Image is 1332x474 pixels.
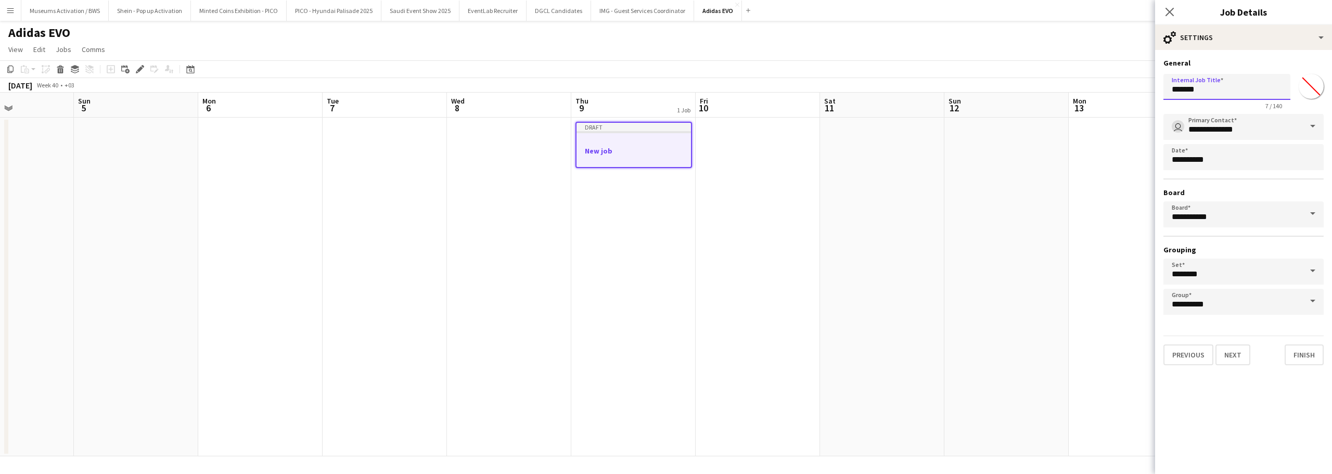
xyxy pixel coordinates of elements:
span: 8 [450,102,465,114]
span: 11 [823,102,836,114]
span: 7 [325,102,339,114]
button: Finish [1285,344,1324,365]
div: Draft [577,123,691,131]
span: 5 [76,102,91,114]
span: Tue [327,96,339,106]
button: PICO - Hyundai Palisade 2025 [287,1,381,21]
button: Shein - Pop up Activation [109,1,191,21]
span: View [8,45,23,54]
span: 7 / 140 [1257,102,1290,110]
span: Thu [575,96,588,106]
app-job-card: DraftNew job [575,122,692,168]
button: IMG - Guest Services Coordinator [591,1,694,21]
span: 9 [574,102,588,114]
div: +03 [65,81,74,89]
h3: Board [1163,188,1324,197]
span: Edit [33,45,45,54]
h3: General [1163,58,1324,68]
span: 12 [947,102,961,114]
button: Museums Activation / BWS [21,1,109,21]
button: Previous [1163,344,1213,365]
h3: Job Details [1155,5,1332,19]
span: 10 [698,102,708,114]
span: 13 [1071,102,1086,114]
div: [DATE] [8,80,32,91]
button: Minted Coins Exhibition - PICO [191,1,287,21]
h3: New job [577,146,691,156]
div: Settings [1155,25,1332,50]
button: Next [1215,344,1250,365]
span: Wed [451,96,465,106]
span: Fri [700,96,708,106]
div: 1 Job [677,106,690,114]
button: Saudi Event Show 2025 [381,1,459,21]
a: Jobs [52,43,75,56]
a: View [4,43,27,56]
span: Mon [202,96,216,106]
h3: Grouping [1163,245,1324,254]
button: EventLab Recruiter [459,1,527,21]
span: Mon [1073,96,1086,106]
button: Adidas EVO [694,1,742,21]
span: Sun [78,96,91,106]
span: Jobs [56,45,71,54]
span: Sat [824,96,836,106]
span: 6 [201,102,216,114]
span: Week 40 [34,81,60,89]
span: Sun [949,96,961,106]
h1: Adidas EVO [8,25,70,41]
a: Comms [78,43,109,56]
a: Edit [29,43,49,56]
button: DGCL Candidates [527,1,591,21]
span: Comms [82,45,105,54]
